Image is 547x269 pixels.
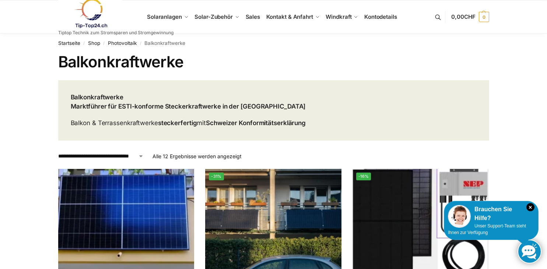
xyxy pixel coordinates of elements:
span: CHF [464,13,476,20]
span: Unser Support-Team steht Ihnen zur Verfügung [448,223,526,235]
img: Customer service [448,205,471,228]
a: Kontodetails [361,0,400,33]
strong: Balkonkraftwerke [71,93,123,101]
a: Startseite [58,40,80,46]
i: Schließen [526,203,534,211]
span: / [100,40,108,46]
select: Shop-Reihenfolge [58,152,144,160]
span: / [80,40,88,46]
span: Windkraft [326,13,351,20]
strong: Marktführer für ESTI-konforme Steckerkraftwerke in der [GEOGRAPHIC_DATA] [71,103,306,110]
nav: Breadcrumb [58,33,489,53]
a: Solar-Zubehör [192,0,242,33]
strong: Schweizer Konformitätserklärung [206,119,306,127]
span: 0,00 [451,13,475,20]
a: Kontakt & Anfahrt [263,0,323,33]
strong: steckerfertig [158,119,197,127]
span: Solaranlagen [147,13,182,20]
a: Windkraft [323,0,361,33]
p: Alle 12 Ergebnisse werden angezeigt [152,152,242,160]
span: Solar-Zubehör [194,13,233,20]
a: Shop [88,40,100,46]
span: Kontakt & Anfahrt [266,13,313,20]
a: Photovoltaik [108,40,137,46]
span: Kontodetails [364,13,397,20]
div: Brauchen Sie Hilfe? [448,205,534,223]
p: Balkon & Terrassenkraftwerke mit [71,118,306,128]
span: 0 [479,12,489,22]
p: Tiptop Technik zum Stromsparen und Stromgewinnung [58,31,173,35]
span: Sales [246,13,260,20]
a: 0,00CHF 0 [451,6,489,28]
h1: Balkonkraftwerke [58,53,489,71]
span: / [137,40,144,46]
a: Sales [242,0,263,33]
